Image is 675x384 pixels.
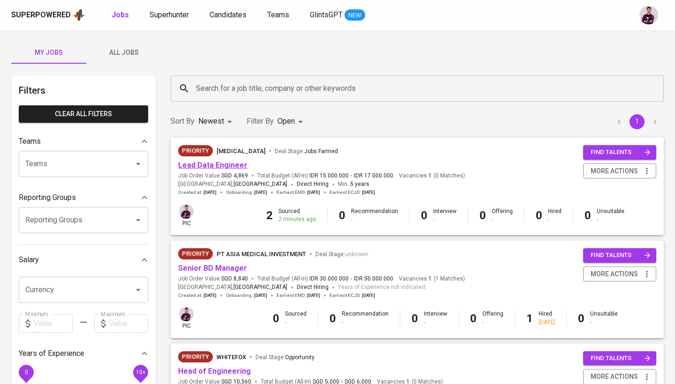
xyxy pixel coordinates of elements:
[350,181,369,187] span: 5 years
[362,292,375,299] span: [DATE]
[399,275,465,283] span: Vacancies ( 1 Matches )
[330,312,336,325] b: 0
[539,310,555,326] div: Hired
[267,9,291,21] a: Teams
[342,310,389,326] div: Recommendation
[254,292,267,299] span: [DATE]
[304,148,338,155] span: Jobs Farmed
[583,248,656,263] button: find talents
[338,181,369,187] span: Min.
[257,172,393,180] span: Total Budget (All-In)
[19,344,148,363] div: Years of Experience
[433,207,457,223] div: Interview
[19,192,76,203] p: Reporting Groups
[345,251,368,258] span: unknown
[482,310,503,326] div: Offering
[330,189,375,196] span: Earliest ECJD :
[597,207,624,223] div: Unsuitable
[11,8,85,22] a: Superpoweredapp logo
[255,354,315,361] span: Deal Stage :
[179,204,194,219] img: erwin@glints.com
[19,132,148,151] div: Teams
[591,250,651,261] span: find talents
[273,312,279,325] b: 0
[92,47,156,59] span: All Jobs
[112,9,131,21] a: Jobs
[610,114,664,129] nav: pagination navigation
[217,354,246,361] span: Whitefox
[132,157,145,170] button: Open
[433,215,457,223] div: -
[351,275,352,283] span: -
[590,310,618,326] div: Unsuitable
[178,172,248,180] span: Job Order Value
[203,292,217,299] span: [DATE]
[539,318,555,326] div: [DATE]
[19,348,84,359] p: Years of Experience
[34,314,73,333] input: Value
[171,116,195,127] p: Sort By
[178,203,195,228] div: pic
[277,292,320,299] span: Earliest EMD :
[247,116,274,127] p: Filter By
[354,172,393,180] span: IDR 17.000.000
[275,148,338,155] span: Deal Stage :
[578,312,585,325] b: 0
[233,180,287,189] span: [GEOGRAPHIC_DATA]
[203,189,217,196] span: [DATE]
[178,146,213,155] span: Priority
[178,367,251,376] a: Head of Engineering
[351,207,398,223] div: Recommendation
[470,312,477,325] b: 0
[345,11,365,20] span: NEW
[278,207,316,223] div: Sourced
[132,214,145,227] button: Open
[179,307,194,321] img: erwin@glints.com
[178,249,213,258] span: Priority
[26,108,141,120] span: Clear All filters
[178,161,247,170] a: Lead Data Engineer
[548,215,562,223] div: -
[226,189,267,196] span: Onboarding :
[226,292,267,299] span: Onboarding :
[591,371,638,383] span: more actions
[492,215,513,223] div: -
[285,354,315,361] span: Opportunity
[330,292,375,299] span: Earliest ECJD :
[217,148,265,155] span: [MEDICAL_DATA]
[150,9,191,21] a: Superhunter
[307,189,320,196] span: [DATE]
[591,268,638,280] span: more actions
[354,275,393,283] span: IDR 50.000.000
[109,314,148,333] input: Value
[257,275,393,283] span: Total Budget (All-In)
[178,275,248,283] span: Job Order Value
[630,114,645,129] button: page 1
[591,147,651,158] span: find talents
[583,145,656,160] button: find talents
[585,209,591,222] b: 0
[310,10,343,19] span: GlintsGPT
[135,369,145,375] span: 10+
[309,172,349,180] span: IDR 15.000.000
[285,310,307,326] div: Sourced
[198,113,235,130] div: Newest
[178,264,247,273] a: Senior BD Manager
[362,189,375,196] span: [DATE]
[591,353,651,364] span: find talents
[277,117,295,126] span: Open
[351,172,352,180] span: -
[210,9,248,21] a: Candidates
[19,254,39,266] p: Salary
[285,318,307,326] div: -
[178,248,213,259] div: New Job received from Demand Team
[583,163,656,179] button: more actions
[399,172,465,180] span: Vacancies ( 0 Matches )
[342,318,389,326] div: -
[277,189,320,196] span: Earliest EMD :
[233,283,287,292] span: [GEOGRAPHIC_DATA]
[424,310,447,326] div: Interview
[19,136,41,147] p: Teams
[412,312,418,325] b: 0
[307,292,320,299] span: [DATE]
